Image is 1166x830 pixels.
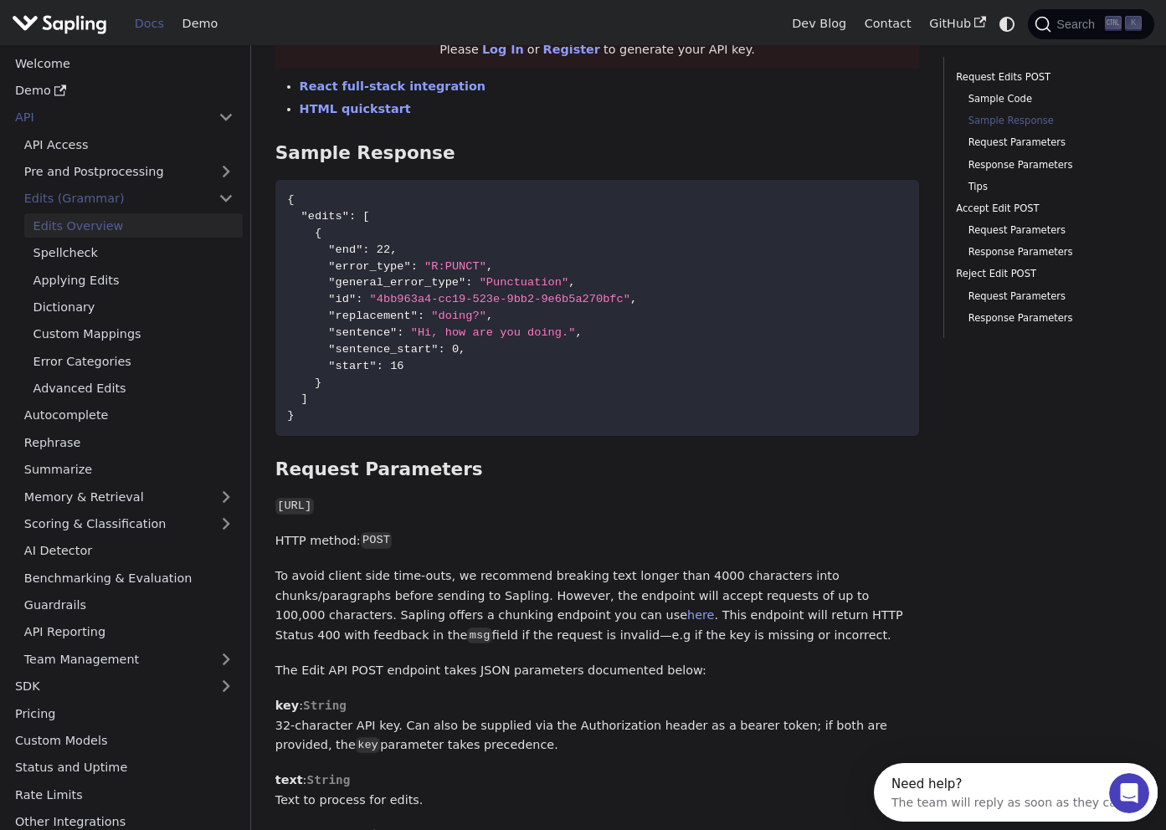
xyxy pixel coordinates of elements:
[24,377,243,401] a: Advanced Edits
[390,243,397,256] span: ,
[630,293,637,305] span: ,
[397,326,403,339] span: :
[6,729,243,753] a: Custom Models
[275,459,919,481] h3: Request Parameters
[315,227,321,239] span: {
[328,310,418,322] span: "replacement"
[1051,18,1105,31] span: Search
[486,260,493,273] span: ,
[568,276,575,289] span: ,
[356,293,362,305] span: :
[361,532,393,549] code: POST
[968,310,1130,326] a: Response Parameters
[6,782,243,807] a: Rate Limits
[543,43,600,56] a: Register
[275,566,919,646] p: To avoid client side time-outs, we recommend breaking text longer than 4000 characters into chunk...
[356,737,380,754] code: key
[783,11,855,37] a: Dev Blog
[482,43,524,56] a: Log In
[275,771,919,811] p: : Text to process for edits.
[275,498,314,515] code: [URL]
[362,210,369,223] span: [
[411,326,576,339] span: "Hi, how are you doing."
[15,484,243,509] a: Memory & Retrieval
[438,343,444,356] span: :
[377,243,390,256] span: 22
[418,310,424,322] span: :
[1028,9,1153,39] button: Search (Ctrl+K)
[209,105,243,130] button: Collapse sidebar category 'API'
[377,360,383,372] span: :
[328,360,376,372] span: "start"
[459,343,465,356] span: ,
[6,51,243,75] a: Welcome
[956,201,1136,217] a: Accept Edit POST
[575,326,582,339] span: ,
[874,763,1158,822] iframe: Intercom live chat discovery launcher
[328,326,397,339] span: "sentence"
[465,276,472,289] span: :
[411,260,418,273] span: :
[15,647,243,671] a: Team Management
[480,276,569,289] span: "Punctuation"
[6,756,243,780] a: Status and Uptime
[24,322,243,346] a: Custom Mappings
[15,160,243,184] a: Pre and Postprocessing
[424,260,486,273] span: "R:PUNCT"
[15,430,243,454] a: Rephrase
[328,343,438,356] span: "sentence_start"
[15,620,243,644] a: API Reporting
[173,11,227,37] a: Demo
[328,260,410,273] span: "error_type"
[15,403,243,428] a: Autocomplete
[287,409,294,422] span: }
[968,135,1130,151] a: Request Parameters
[467,628,491,644] code: msg
[486,310,493,322] span: ,
[968,113,1130,129] a: Sample Response
[328,276,465,289] span: "general_error_type"
[15,458,243,482] a: Summarize
[15,512,243,536] a: Scoring & Classification
[301,210,349,223] span: "edits"
[12,12,113,36] a: Sapling.ai
[328,293,356,305] span: "id"
[12,12,107,36] img: Sapling.ai
[968,289,1130,305] a: Request Parameters
[24,213,243,238] a: Edits Overview
[24,349,243,373] a: Error Categories
[1109,773,1149,813] iframe: Intercom live chat
[126,11,173,37] a: Docs
[7,7,300,53] div: Open Intercom Messenger
[6,701,243,725] a: Pricing
[15,593,243,617] a: Guardrails
[300,79,485,93] a: React full-stack integration
[968,244,1130,260] a: Response Parameters
[1125,16,1142,31] kbd: K
[362,243,369,256] span: :
[275,531,919,551] p: HTTP method:
[24,268,243,292] a: Applying Edits
[15,187,243,211] a: Edits (Grammar)
[15,566,243,590] a: Benchmarking & Evaluation
[6,105,209,130] a: API
[306,773,350,786] span: String
[275,773,303,786] strong: text
[18,14,250,28] div: Need help?
[855,11,921,37] a: Contact
[920,11,994,37] a: GitHub
[956,266,1136,282] a: Reject Edit POST
[349,210,356,223] span: :
[300,102,411,115] a: HTML quickstart
[452,343,459,356] span: 0
[968,91,1130,107] a: Sample Code
[968,157,1130,173] a: Response Parameters
[328,243,362,256] span: "end"
[303,699,347,712] span: String
[995,12,1020,36] button: Switch between dark and light mode (currently system mode)
[6,79,243,103] a: Demo
[275,661,919,681] p: The Edit API POST endpoint takes JSON parameters documented below:
[370,293,630,305] span: "4bb963a4-cc19-523e-9bb2-9e6b5a270bfc"
[18,28,250,45] div: The team will reply as soon as they can
[956,69,1136,85] a: Request Edits POST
